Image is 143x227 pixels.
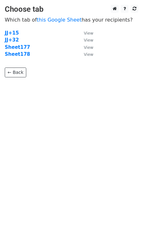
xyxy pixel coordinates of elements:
[5,16,138,23] p: Which tab of has your recipients?
[84,45,93,50] small: View
[37,17,82,23] a: this Google Sheet
[84,31,93,36] small: View
[5,30,19,36] a: JJ+15
[78,37,93,43] a: View
[78,51,93,57] a: View
[5,44,30,50] a: Sheet177
[5,5,138,14] h3: Choose tab
[84,38,93,42] small: View
[84,52,93,57] small: View
[5,37,19,43] a: JJ+32
[78,30,93,36] a: View
[78,44,93,50] a: View
[5,51,30,57] a: Sheet178
[5,68,26,77] a: ← Back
